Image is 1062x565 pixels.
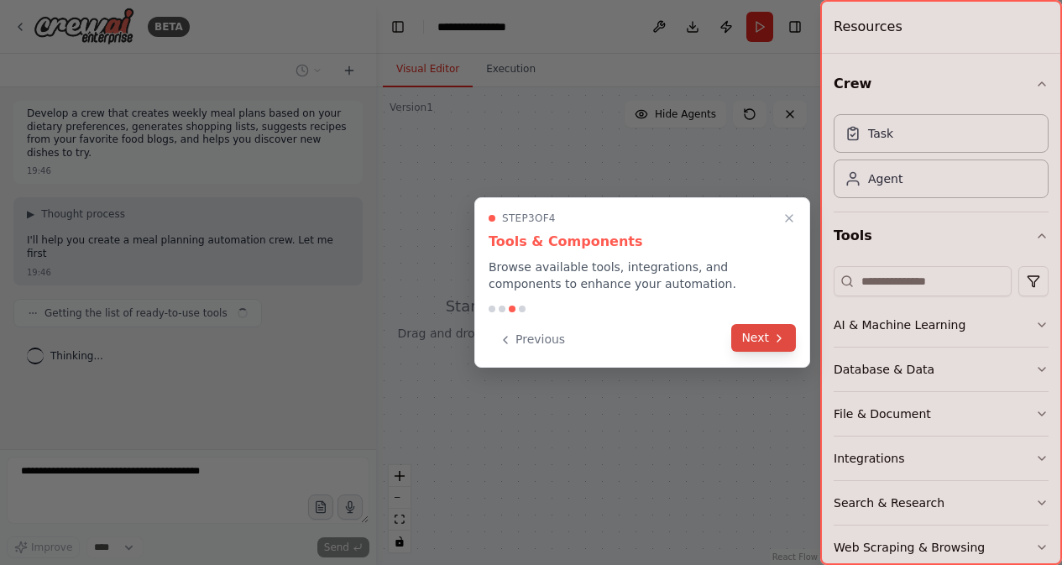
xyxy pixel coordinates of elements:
button: Next [731,324,796,352]
h3: Tools & Components [489,232,796,252]
button: Close walkthrough [779,208,799,228]
button: Previous [489,326,575,353]
p: Browse available tools, integrations, and components to enhance your automation. [489,259,796,292]
button: Hide left sidebar [386,15,410,39]
span: Step 3 of 4 [502,212,556,225]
